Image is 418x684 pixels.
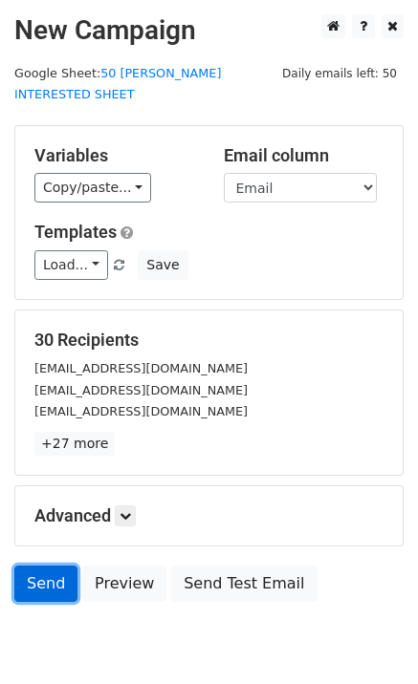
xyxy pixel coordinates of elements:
span: Daily emails left: 50 [275,63,404,84]
small: [EMAIL_ADDRESS][DOMAIN_NAME] [34,383,248,397]
h5: Advanced [34,505,384,526]
small: [EMAIL_ADDRESS][DOMAIN_NAME] [34,404,248,418]
a: Copy/paste... [34,173,151,203]
a: Send Test Email [171,566,317,602]
small: [EMAIL_ADDRESS][DOMAIN_NAME] [34,361,248,375]
h5: Email column [224,145,385,166]
h5: 30 Recipients [34,330,384,351]
a: Send [14,566,77,602]
h5: Variables [34,145,195,166]
iframe: Chat Widget [322,592,418,684]
small: Google Sheet: [14,66,221,102]
a: +27 more [34,432,115,456]
h2: New Campaign [14,14,404,47]
a: Load... [34,250,108,280]
button: Save [138,250,187,280]
a: Daily emails left: 50 [275,66,404,80]
a: 50 [PERSON_NAME] INTERESTED SHEET [14,66,221,102]
a: Preview [82,566,166,602]
a: Templates [34,222,117,242]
